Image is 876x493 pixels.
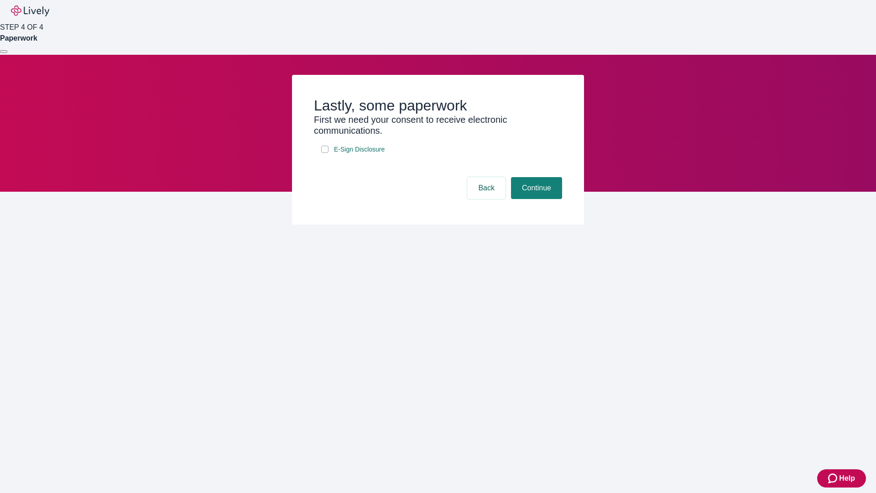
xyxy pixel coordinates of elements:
a: e-sign disclosure document [332,144,386,155]
svg: Zendesk support icon [828,473,839,484]
button: Continue [511,177,562,199]
h3: First we need your consent to receive electronic communications. [314,114,562,136]
span: Help [839,473,855,484]
button: Zendesk support iconHelp [817,469,866,488]
h2: Lastly, some paperwork [314,97,562,114]
span: E-Sign Disclosure [334,145,385,154]
img: Lively [11,5,49,16]
button: Back [467,177,506,199]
